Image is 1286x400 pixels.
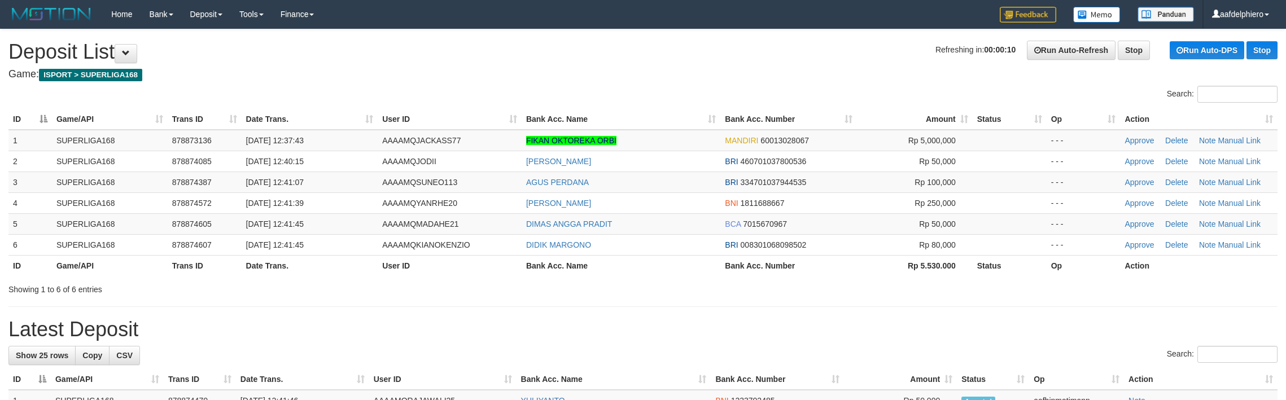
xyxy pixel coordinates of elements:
[382,136,461,145] span: AAAAMQJACKASS77
[1000,7,1056,23] img: Feedback.jpg
[1073,7,1121,23] img: Button%20Memo.svg
[957,369,1029,390] th: Status: activate to sort column ascending
[1047,109,1121,130] th: Op: activate to sort column ascending
[382,240,470,249] span: AAAAMQKIANOKENZIO
[741,199,785,208] span: Copy 1811688667 to clipboard
[526,219,612,228] a: DIMAS ANGGA PRADIT
[1199,178,1216,187] a: Note
[8,318,1278,341] h1: Latest Deposit
[1199,219,1216,228] a: Note
[973,109,1047,130] th: Status: activate to sort column ascending
[382,157,436,166] span: AAAAMQJODII
[1125,157,1154,166] a: Approve
[1027,41,1116,60] a: Run Auto-Refresh
[168,255,242,276] th: Trans ID
[8,109,52,130] th: ID: activate to sort column descending
[8,172,52,192] td: 3
[720,255,857,276] th: Bank Acc. Number
[1199,199,1216,208] a: Note
[1165,157,1188,166] a: Delete
[1125,199,1154,208] a: Approve
[378,255,522,276] th: User ID
[919,157,956,166] span: Rp 50,000
[8,213,52,234] td: 5
[1199,157,1216,166] a: Note
[246,178,304,187] span: [DATE] 12:41:07
[919,240,956,249] span: Rp 80,000
[52,255,168,276] th: Game/API
[75,346,110,365] a: Copy
[109,346,140,365] a: CSV
[168,109,242,130] th: Trans ID: activate to sort column ascending
[242,255,378,276] th: Date Trans.
[1199,136,1216,145] a: Note
[1125,240,1154,249] a: Approve
[725,219,741,228] span: BCA
[172,240,212,249] span: 878874607
[741,178,807,187] span: Copy 334701037944535 to clipboard
[1138,7,1194,22] img: panduan.png
[973,255,1047,276] th: Status
[725,178,738,187] span: BRI
[1047,213,1121,234] td: - - -
[1120,255,1278,276] th: Action
[526,157,591,166] a: [PERSON_NAME]
[725,157,738,166] span: BRI
[16,351,68,360] span: Show 25 rows
[8,234,52,255] td: 6
[919,219,956,228] span: Rp 50,000
[984,45,1016,54] strong: 00:00:10
[8,41,1278,63] h1: Deposit List
[526,178,589,187] a: AGUS PERDANA
[935,45,1016,54] span: Refreshing in:
[1124,369,1278,390] th: Action: activate to sort column ascending
[1165,178,1188,187] a: Delete
[725,240,738,249] span: BRI
[382,199,457,208] span: AAAAMQYANRHE20
[1197,86,1278,103] input: Search:
[1165,240,1188,249] a: Delete
[8,279,527,295] div: Showing 1 to 6 of 6 entries
[246,136,304,145] span: [DATE] 12:37:43
[1047,255,1121,276] th: Op
[82,351,102,360] span: Copy
[1165,136,1188,145] a: Delete
[741,157,807,166] span: Copy 460701037800536 to clipboard
[1170,41,1244,59] a: Run Auto-DPS
[52,130,168,151] td: SUPERLIGA168
[526,199,591,208] a: [PERSON_NAME]
[246,240,304,249] span: [DATE] 12:41:45
[908,136,956,145] span: Rp 5,000,000
[1218,199,1261,208] a: Manual Link
[172,157,212,166] span: 878874085
[1197,346,1278,363] input: Search:
[1218,178,1261,187] a: Manual Link
[1167,346,1278,363] label: Search:
[8,369,51,390] th: ID: activate to sort column descending
[172,219,212,228] span: 878874605
[382,178,457,187] span: AAAAMQSUNEO113
[915,178,955,187] span: Rp 100,000
[1218,157,1261,166] a: Manual Link
[382,219,458,228] span: AAAAMQMADAHE21
[1118,41,1150,60] a: Stop
[172,178,212,187] span: 878874387
[1167,86,1278,103] label: Search:
[711,369,844,390] th: Bank Acc. Number: activate to sort column ascending
[725,199,738,208] span: BNI
[172,136,212,145] span: 878873136
[1199,240,1216,249] a: Note
[52,192,168,213] td: SUPERLIGA168
[1218,219,1261,228] a: Manual Link
[242,109,378,130] th: Date Trans.: activate to sort column ascending
[246,219,304,228] span: [DATE] 12:41:45
[1047,172,1121,192] td: - - -
[39,69,142,81] span: ISPORT > SUPERLIGA168
[246,157,304,166] span: [DATE] 12:40:15
[8,255,52,276] th: ID
[522,255,720,276] th: Bank Acc. Name
[526,136,616,145] a: FIKAN OKTOREKA ORBI
[8,192,52,213] td: 4
[52,151,168,172] td: SUPERLIGA168
[1125,219,1154,228] a: Approve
